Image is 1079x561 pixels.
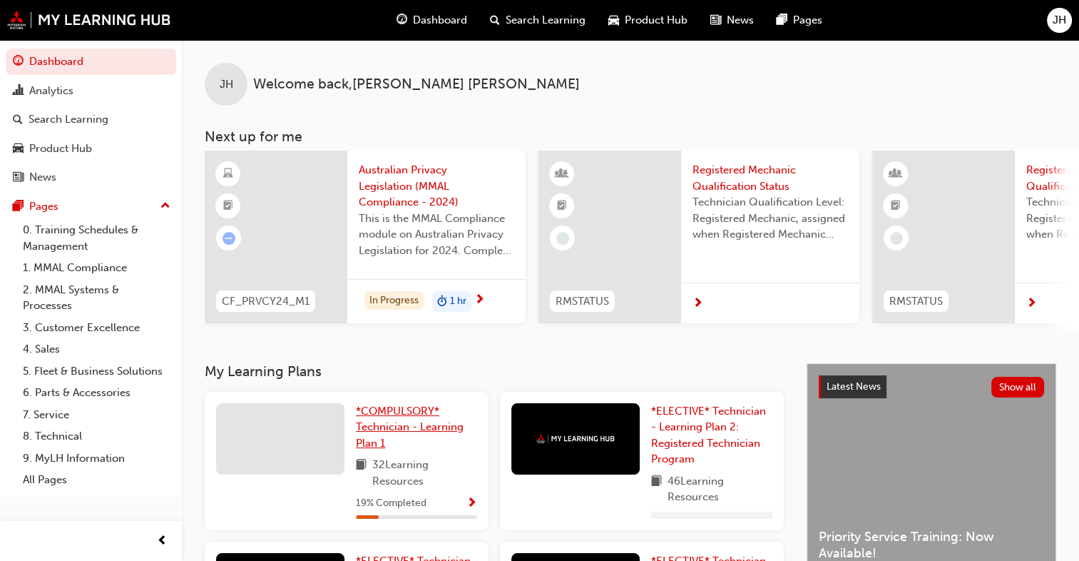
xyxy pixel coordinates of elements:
[17,469,176,491] a: All Pages
[356,495,426,512] span: 19 % Completed
[6,136,176,162] a: Product Hub
[6,193,176,220] button: Pages
[17,448,176,470] a: 9. MyLH Information
[223,197,233,216] span: booktick-icon
[364,291,424,310] div: In Progress
[29,111,108,128] div: Search Learning
[356,457,367,489] span: book-icon
[727,12,754,29] span: News
[29,169,56,186] div: News
[13,85,24,98] span: chart-icon
[17,257,176,279] a: 1. MMAL Compliance
[17,360,176,383] a: 5. Fleet & Business Solutions
[222,293,310,310] span: CF_PRVCY24_M1
[356,403,477,452] a: *COMPULSORY* Technician - Learning Plan 1
[205,363,784,380] h3: My Learning Plans
[597,6,699,35] a: car-iconProduct Hub
[1053,12,1066,29] span: JH
[891,165,901,183] span: learningResourceType_INSTRUCTOR_LED-icon
[819,529,1044,561] span: Priority Service Training: Now Available!
[777,11,787,29] span: pages-icon
[692,298,703,310] span: next-icon
[29,83,73,99] div: Analytics
[253,76,580,93] span: Welcome back , [PERSON_NAME] [PERSON_NAME]
[6,106,176,133] a: Search Learning
[1026,298,1037,310] span: next-icon
[29,141,92,157] div: Product Hub
[17,219,176,257] a: 0. Training Schedules & Management
[557,197,567,216] span: booktick-icon
[17,425,176,448] a: 8. Technical
[6,164,176,191] a: News
[692,162,848,194] span: Registered Mechanic Qualification Status
[385,6,479,35] a: guage-iconDashboard
[359,211,514,259] span: This is the MMAL Compliance module on Australian Privacy Legislation for 2024. Complete this modu...
[13,171,24,184] span: news-icon
[17,338,176,360] a: 4. Sales
[223,165,233,183] span: learningResourceType_ELEARNING-icon
[17,404,176,426] a: 7. Service
[6,49,176,75] a: Dashboard
[437,293,447,311] span: duration-icon
[556,293,609,310] span: RMSTATUS
[668,473,772,505] span: 46 Learning Resources
[651,403,772,467] a: *ELECTIVE* Technician - Learning Plan 2: Registered Technician Program
[625,12,687,29] span: Product Hub
[160,197,170,216] span: up-icon
[466,497,477,510] span: Show Progress
[13,113,23,126] span: search-icon
[13,143,24,156] span: car-icon
[651,405,766,466] span: *ELECTIVE* Technician - Learning Plan 2: Registered Technician Program
[29,198,58,215] div: Pages
[220,76,233,93] span: JH
[710,11,721,29] span: news-icon
[479,6,597,35] a: search-iconSearch Learning
[765,6,834,35] a: pages-iconPages
[538,151,859,323] a: RMSTATUSRegistered Mechanic Qualification StatusTechnician Qualification Level: Registered Mechan...
[889,293,943,310] span: RMSTATUS
[17,279,176,317] a: 2. MMAL Systems & Processes
[890,232,903,245] span: learningRecordVerb_NONE-icon
[223,232,235,245] span: learningRecordVerb_ATTEMPT-icon
[397,11,407,29] span: guage-icon
[372,457,477,489] span: 32 Learning Resources
[205,151,526,323] a: CF_PRVCY24_M1Australian Privacy Legislation (MMAL Compliance - 2024)This is the MMAL Compliance m...
[356,405,464,450] span: *COMPULSORY* Technician - Learning Plan 1
[557,165,567,183] span: learningResourceType_INSTRUCTOR_LED-icon
[490,11,500,29] span: search-icon
[359,162,514,211] span: Australian Privacy Legislation (MMAL Compliance - 2024)
[17,317,176,339] a: 3. Customer Excellence
[182,128,1079,145] h3: Next up for me
[474,294,485,307] span: next-icon
[6,46,176,193] button: DashboardAnalyticsSearch LearningProduct HubNews
[699,6,765,35] a: news-iconNews
[13,56,24,69] span: guage-icon
[1047,8,1072,33] button: JH
[608,11,619,29] span: car-icon
[450,293,466,310] span: 1 hr
[536,434,615,443] img: mmal
[692,194,848,243] span: Technician Qualification Level: Registered Mechanic, assigned when Registered Mechanic modules ha...
[413,12,467,29] span: Dashboard
[7,11,171,29] img: mmal
[157,532,168,550] span: prev-icon
[13,201,24,213] span: pages-icon
[651,473,662,505] span: book-icon
[793,12,822,29] span: Pages
[991,377,1045,398] button: Show all
[819,375,1044,398] a: Latest NewsShow all
[891,197,901,216] span: booktick-icon
[6,78,176,104] a: Analytics
[827,380,881,393] span: Latest News
[466,495,477,512] button: Show Progress
[506,12,585,29] span: Search Learning
[556,232,569,245] span: learningRecordVerb_NONE-icon
[17,382,176,404] a: 6. Parts & Accessories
